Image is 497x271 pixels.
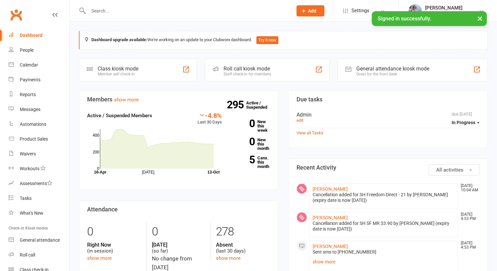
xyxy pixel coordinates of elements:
strong: Absent [216,242,270,248]
div: Roll call kiosk mode [224,66,271,72]
strong: Right Now [87,242,142,248]
time: [DATE] 4:53 PM [458,241,479,250]
div: What's New [20,210,43,216]
button: In Progress [452,117,480,128]
a: Automations [9,117,69,132]
a: 295Active / Suspended [246,96,275,114]
div: Cancellation added for SH SF MR 33.90 by [PERSON_NAME] (expiry date is now [DATE]) [313,221,455,232]
div: -4.8% [198,112,222,119]
h3: Members [87,96,270,103]
div: Roll call [20,252,35,257]
div: Lyf 24/7 [425,11,462,17]
a: Product Sales [9,132,69,147]
a: Tasks [9,191,69,206]
button: Add [296,5,324,16]
strong: [DATE] [152,242,206,248]
div: Great for the front desk [356,72,429,76]
div: (in session) [87,242,142,254]
a: Reports [9,87,69,102]
a: Workouts [9,161,69,176]
div: Last 30 Days [198,112,222,126]
button: All activities [429,164,480,176]
strong: Active / Suspended Members [87,113,152,119]
a: show more [114,97,139,103]
a: show more [216,255,241,261]
span: All activities [436,167,463,173]
div: Class kiosk mode [98,66,138,72]
div: People [20,47,34,53]
h3: Due tasks [296,96,480,103]
span: Signed in successfully. [378,15,431,22]
div: Cancellation added for SH Freedom Direct - 21 by [PERSON_NAME] (expiry date is now [DATE]) [313,192,455,203]
div: General attendance kiosk mode [356,66,429,72]
div: Dashboard [20,33,42,38]
strong: Dashboard upgrade available: [91,37,147,42]
a: 0New this month [232,138,270,150]
span: Settings [351,3,369,18]
a: 0New this week [232,120,270,132]
strong: 0 [232,137,255,147]
div: (so far) [152,242,206,254]
a: [PERSON_NAME] [313,244,348,249]
div: General attendance [20,237,60,243]
strong: 5 [232,155,255,165]
time: [DATE] 4:53 PM [458,212,479,221]
a: [PERSON_NAME] [313,186,348,192]
div: Member self check-in [98,72,138,76]
a: View all Tasks [296,130,323,135]
div: Reports [20,92,36,97]
span: In Progress [452,120,475,125]
button: × [474,11,486,25]
a: Payments [9,72,69,87]
h3: Recent Activity [296,164,480,171]
a: show more [87,255,112,261]
img: thumb_image1747747990.png [409,4,422,17]
strong: 0 [232,119,255,128]
a: Messages [9,102,69,117]
a: Assessments [9,176,69,191]
div: Payments [20,77,40,82]
a: [PERSON_NAME] [313,215,348,220]
div: Automations [20,122,46,127]
a: Calendar [9,58,69,72]
div: Admin [296,112,480,118]
a: Waivers [9,147,69,161]
a: show more [313,257,455,266]
time: [DATE] 10:04 AM [458,184,479,192]
div: We're working on an update to your Clubworx dashboard. [79,31,488,49]
div: Product Sales [20,136,48,142]
div: Workouts [20,166,39,171]
a: Dashboard [9,28,69,43]
span: Sent sms to [PHONE_NUMBER] [313,249,376,255]
a: General attendance kiosk mode [9,233,69,248]
div: Staff check-in for members [224,72,271,76]
span: Add [308,8,316,14]
a: People [9,43,69,58]
h3: Attendance [87,206,270,213]
strong: 295 [227,100,246,110]
div: 0 [87,222,142,242]
div: Messages [20,107,40,112]
button: Try it now [256,36,278,44]
a: Roll call [9,248,69,262]
div: Calendar [20,62,38,68]
div: Tasks [20,196,32,201]
a: edit [296,118,303,123]
input: Search... [86,6,288,15]
div: Assessments [20,181,52,186]
div: (last 30 days) [216,242,270,254]
div: [PERSON_NAME] [425,5,462,11]
a: 5Canx. this month [232,156,270,169]
div: Waivers [20,151,36,156]
a: Clubworx [8,7,24,23]
div: 278 [216,222,270,242]
div: 0 [152,222,206,242]
a: What's New [9,206,69,221]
